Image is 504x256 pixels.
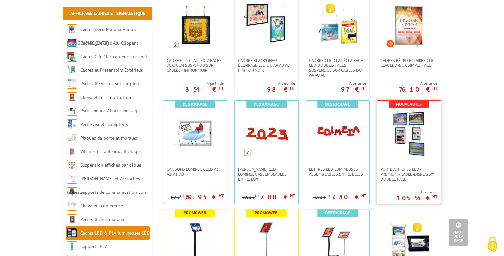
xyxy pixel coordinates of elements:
[67,79,77,89] img: Porte-affiches de sol sur pied
[67,147,77,156] img: Vitrines et tableaux affichage
[70,10,145,16] a: Affichage Cadres et Signalétique
[235,167,298,182] a: [PERSON_NAME] LED lumineux assemblables entre eux
[314,110,361,157] img: Lettres LED lumineuses assemblables entre elles
[67,174,77,184] img: Cimaises et Accroches tableaux
[325,210,350,216] b: Destockage
[80,243,107,249] a: Supports PLV
[386,110,432,157] img: Porte Affiches LED - Prémium - Cable-Displays® Double face
[80,121,128,127] a: Porte-visuels comptoirs
[67,52,77,62] img: Cadres Clic-Clac couleurs à clapet
[67,201,77,211] img: Chevalets conférence
[171,195,184,200] p: 87 €
[481,234,504,256] button: Cookies (fenêtre modale)
[243,110,290,157] img: Chiffres LED lumineux assemblables entre eux
[67,119,77,129] img: Porte-visuels comptoirs
[183,101,207,107] b: Destockage
[167,58,224,73] span: Cadre Clic-Clac LED 2 faces 70x70cm suspendu sur câbles finition noir
[185,195,224,199] p: 69.95 €
[242,195,259,200] p: 9.90 €
[80,81,139,87] a: Porte-affiches de sol sur pied
[80,67,143,73] a: Cadres et Présentoirs Extérieur
[377,58,441,68] a: Cadres Rétro Eclairés Clic-Clac LED-Box simple face
[67,214,77,224] img: Porte-affiches muraux
[67,92,77,102] img: Chevalets et stop trottoirs
[290,85,295,91] sup: HT
[80,216,124,222] a: Porte-affiches muraux
[432,85,437,91] sup: HT
[163,58,227,73] a: Cadre Clic-Clac LED 2 faces 70x70cm suspendu sur câbles finition noir
[219,193,224,199] sup: HT
[290,193,295,199] sup: HT
[399,87,437,91] p: 76.10 €
[449,219,468,246] a: Haut de la page
[67,133,77,143] img: Plaques de porte et murales
[267,81,295,86] span: A partir de
[67,106,77,116] img: Porte-menus / Porte-messages
[484,236,501,253] img: Cookies (fenêtre modale)
[67,228,77,238] img: Cadres LED & PLV lumineuses LED
[306,167,369,177] a: Lettres LED lumineuses assemblables entre elles
[432,194,437,200] sup: HT
[255,194,259,198] sup: HT
[255,210,278,216] b: Promoweb
[80,230,150,236] a: Cadres LED & PLV lumineuses LED
[314,2,361,48] img: Cadres clic-clac éclairage LED double-faces suspendus sur câbles du A4 au A0
[326,194,331,198] sup: HT
[309,167,366,177] span: Lettres LED lumineuses assemblables entre elles
[80,149,140,154] a: Vitrines et tableaux affichage
[67,65,77,75] img: Cadres et Présentoirs Extérieur
[238,58,295,73] span: Cadres Black’Line® éclairage LED du A4 au A0 finition noir
[184,210,206,216] b: Promoweb
[67,176,140,195] a: [PERSON_NAME] et Accroches tableaux
[380,167,437,182] span: Porte Affiches LED - Prémium - Cable-Displays® Double face
[361,193,366,199] sup: HT
[238,167,295,182] span: [PERSON_NAME] LED lumineux assemblables entre eux
[80,189,147,195] a: Supports de communication bois
[180,194,184,198] sup: HT
[185,81,224,86] span: A partir de
[80,203,123,209] a: Chevalets conférence
[80,54,147,60] a: Cadres Clic-Clac couleurs à clapet
[386,2,432,48] img: Cadres Rétro Eclairés Clic-Clac LED-Box simple face
[260,195,295,199] p: 7.80 €
[341,81,366,86] span: A partir de
[80,135,137,141] a: Plaques de porte et murales
[325,101,350,107] b: Destockage
[361,85,366,91] sup: HT
[396,101,422,107] b: Nouveautés
[80,94,134,100] a: Chevalets et stop trottoirs
[399,81,437,86] span: A partir de
[172,110,218,157] img: Caissons lumineux LED A3, A2, A1, A0
[80,162,142,168] a: Suspension affiches par câbles
[67,160,77,170] img: Suspension affiches par câbles
[235,58,298,73] a: Cadres Black’Line® éclairage LED du A4 au A0 finition noir
[377,167,441,182] a: Porte Affiches LED - Prémium - Cable-Displays® Double face
[243,2,290,48] img: Cadres Black’Line® éclairage LED du A4 au A0 finition noir
[396,196,437,200] p: 105.55 €
[167,167,224,177] span: Caissons lumineux LED A3, A2, A1, A0
[313,195,331,200] p: 8.50 €
[185,87,224,91] p: 354 €
[67,241,77,251] img: Supports PLV
[219,85,224,91] sup: HT
[172,2,218,48] img: Cadre Clic-Clac LED 2 faces 70x70cm suspendu sur câbles finition noir
[309,58,366,78] span: Cadres clic-clac éclairage LED double-faces suspendus sur câbles du A4 au A0
[341,87,366,91] p: 97 €
[396,190,437,195] span: A partir de
[80,40,138,46] a: Cadres Clic-Clac Alu Clippant
[380,58,437,68] span: Cadres Rétro Eclairés Clic-Clac LED-Box simple face
[67,26,136,46] a: Cadres Deco Muraux Alu ou [GEOGRAPHIC_DATA]
[80,108,141,114] a: Porte-menus / Porte-messages
[267,87,295,91] p: 98 €
[254,101,279,107] b: Destockage
[163,167,227,177] a: Caissons lumineux LED A3, A2, A1, A0
[67,24,77,34] img: Cadres Deco Muraux Alu ou Bois
[332,195,366,199] p: 7.80 €
[306,58,369,78] a: Cadres clic-clac éclairage LED double-faces suspendus sur câbles du A4 au A0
